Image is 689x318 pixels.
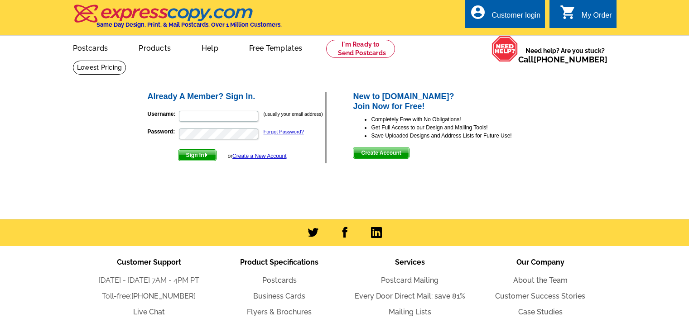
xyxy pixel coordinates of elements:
[560,10,612,21] a: shopping_cart My Order
[495,292,585,300] a: Customer Success Stories
[253,292,305,300] a: Business Cards
[148,110,178,118] label: Username:
[534,55,607,64] a: [PHONE_NUMBER]
[582,11,612,24] div: My Order
[518,55,607,64] span: Call
[353,92,543,111] h2: New to [DOMAIN_NAME]? Join Now for Free!
[395,258,425,266] span: Services
[96,21,282,28] h4: Same Day Design, Print, & Mail Postcards. Over 1 Million Customers.
[264,111,323,117] small: (usually your email address)
[470,4,486,20] i: account_circle
[235,37,317,58] a: Free Templates
[148,128,178,136] label: Password:
[240,258,318,266] span: Product Specifications
[513,276,568,285] a: About the Team
[518,308,563,316] a: Case Studies
[516,258,564,266] span: Our Company
[247,308,312,316] a: Flyers & Brochures
[204,153,208,157] img: button-next-arrow-white.png
[232,153,286,159] a: Create a New Account
[371,115,543,123] li: Completely Free with No Obligations!
[518,46,612,64] span: Need help? Are you stuck?
[131,292,196,300] a: [PHONE_NUMBER]
[124,37,185,58] a: Products
[355,292,465,300] a: Every Door Direct Mail: save 81%
[491,36,518,62] img: help
[73,11,282,28] a: Same Day Design, Print, & Mail Postcards. Over 1 Million Customers.
[491,11,540,24] div: Customer login
[148,92,326,102] h2: Already A Member? Sign In.
[560,4,576,20] i: shopping_cart
[178,149,217,161] button: Sign In
[117,258,181,266] span: Customer Support
[178,150,216,161] span: Sign In
[389,308,431,316] a: Mailing Lists
[133,308,165,316] a: Live Chat
[353,147,409,159] button: Create Account
[187,37,233,58] a: Help
[371,123,543,132] li: Get Full Access to our Design and Mailing Tools!
[84,275,214,286] li: [DATE] - [DATE] 7AM - 4PM PT
[58,37,123,58] a: Postcards
[353,147,409,158] span: Create Account
[262,276,297,285] a: Postcards
[470,10,540,21] a: account_circle Customer login
[84,291,214,302] li: Toll-free:
[371,132,543,140] li: Save Uploaded Designs and Address Lists for Future Use!
[227,152,286,160] div: or
[381,276,438,285] a: Postcard Mailing
[264,129,304,134] a: Forgot Password?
